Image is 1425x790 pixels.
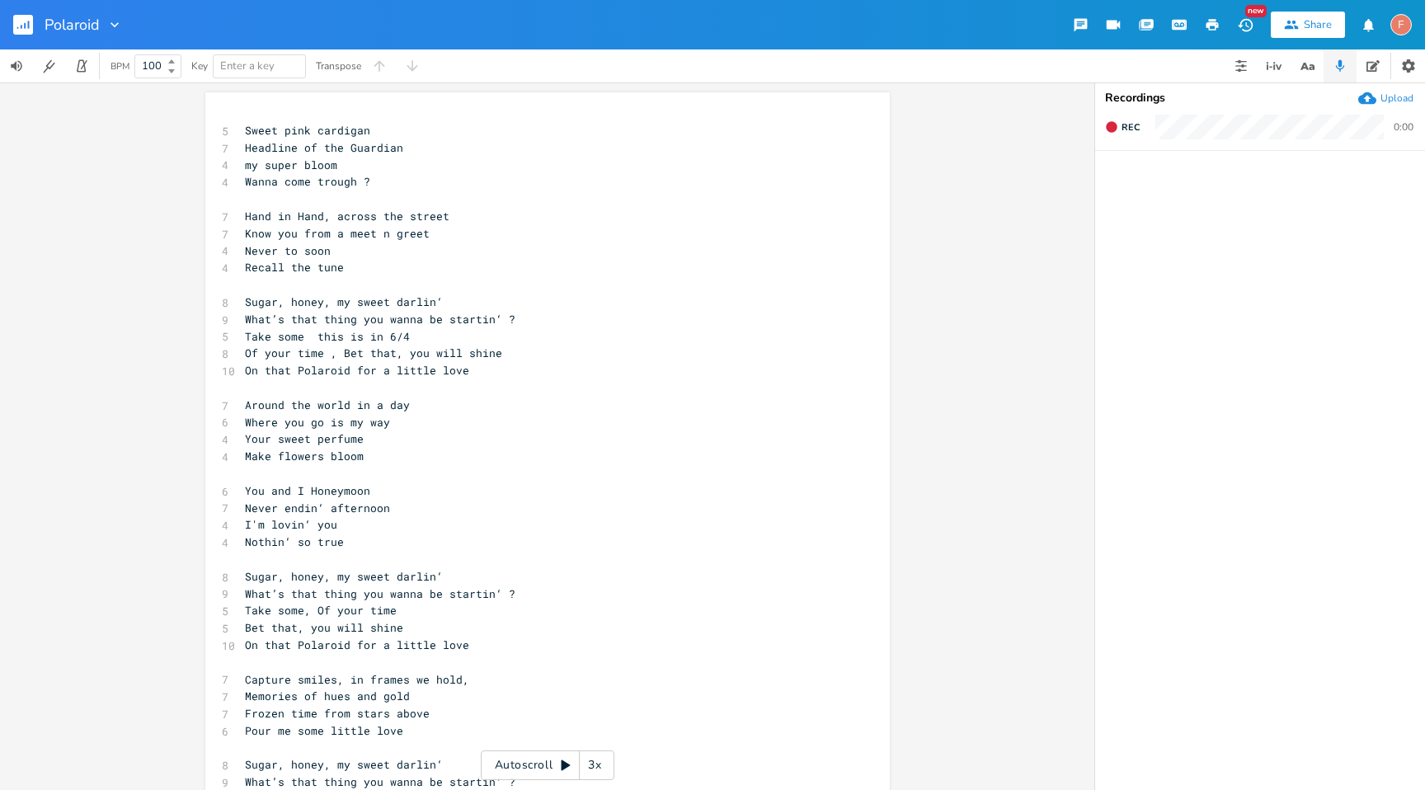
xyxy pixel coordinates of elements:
span: Enter a key [220,59,275,73]
span: On that Polaroid for a little love [245,637,469,652]
span: Memories of hues and gold [245,689,410,703]
span: Wanna come trough ? [245,174,370,189]
button: F [1390,6,1412,44]
span: Nothin‘ so true [245,534,344,549]
span: Rec [1122,121,1140,134]
span: Sugar, honey, my sweet darlin‘ [245,757,443,772]
span: Never to soon [245,243,331,258]
span: What’s that thing you wanna be startin‘ ? [245,312,515,327]
span: Polaroid [45,17,100,32]
div: fuzzyip [1390,14,1412,35]
div: Autoscroll [481,750,614,780]
span: Never endin‘ afternoon [245,501,390,515]
span: Of your time , Bet that, you will shine [245,346,502,360]
span: What’s that thing you wanna be startin‘ ? [245,586,515,601]
span: On that Polaroid for a little love [245,363,469,378]
span: What’s that thing you wanna be startin‘ ? [245,774,515,789]
button: Rec [1098,114,1146,140]
span: Recall the tune [245,260,344,275]
span: Around the world in a day [245,397,410,412]
span: Where you go is my way [245,415,390,430]
button: Upload [1358,89,1413,107]
div: Transpose [316,61,361,71]
div: New [1245,5,1267,17]
span: Know you from a meet n greet [245,226,430,241]
div: Share [1304,17,1332,32]
div: 0:00 [1394,122,1413,132]
span: Bet that, you will shine [245,620,403,635]
span: Your sweet perfume [245,431,364,446]
span: Take some this is in 6/4 [245,329,410,344]
div: Key [191,61,208,71]
span: Headline of the Guardian [245,140,403,155]
span: I'm lovin‘ you [245,517,337,532]
span: You and I Honeymoon [245,483,370,498]
span: Hand in Hand, across the street [245,209,449,223]
span: Sweet pink cardigan [245,123,370,138]
button: New [1229,10,1262,40]
span: Sugar, honey, my sweet darlin‘ [245,294,443,309]
span: Take some, Of your time [245,603,397,618]
span: Frozen time from stars above [245,706,430,721]
button: Share [1271,12,1345,38]
span: Capture smiles, in frames we hold, [245,672,469,687]
div: 3x [580,750,609,780]
span: Pour me some little love [245,723,403,738]
span: Make flowers bloom [245,449,364,463]
div: Recordings [1105,92,1415,104]
span: my super bloom [245,158,337,172]
div: Upload [1380,92,1413,105]
div: BPM [111,62,129,71]
span: Sugar, honey, my sweet darlin‘ [245,569,443,584]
